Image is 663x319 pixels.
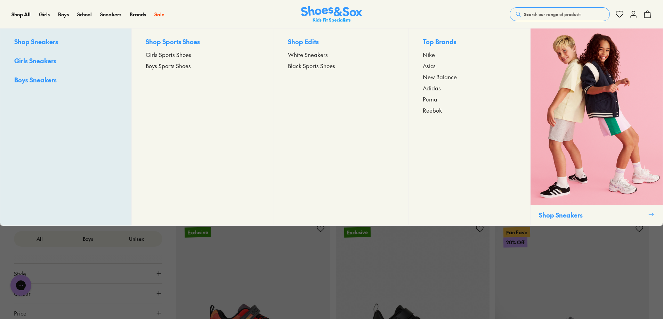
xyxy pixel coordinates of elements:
[423,95,437,103] span: Puma
[146,37,259,48] p: Shop Sports Shoes
[100,11,121,18] a: Sneakers
[423,73,457,81] span: New Balance
[423,50,516,59] a: Nike
[112,232,161,245] label: Unisex
[503,237,527,248] p: 20% Off
[288,37,395,48] p: Shop Edits
[14,269,26,278] span: Style
[423,50,435,59] span: Nike
[64,232,113,245] label: Boys
[14,284,162,303] button: Colour
[423,62,436,70] span: Asics
[423,62,516,70] a: Asics
[531,28,663,205] img: SNS_WEBASSETS_CollectionHero_1280x1600_5.png
[77,11,92,18] a: School
[344,227,370,237] p: Exclusive
[14,37,118,48] a: Shop Sneakers
[14,56,118,67] a: Girls Sneakers
[530,28,663,226] a: Shop Sneakers
[146,62,191,70] span: Boys Sports Shoes
[15,232,64,245] label: All
[301,6,362,23] a: Shoes & Sox
[11,11,31,18] a: Shop All
[288,62,335,70] span: Black Sports Shoes
[130,11,146,18] a: Brands
[503,227,530,237] p: Fan Fave
[524,11,581,17] span: Search our range of products
[288,50,395,59] a: White Sneakers
[510,7,610,21] button: Search our range of products
[423,106,516,114] a: Reebok
[146,50,191,59] span: Girls Sports Shoes
[301,6,362,23] img: SNS_Logo_Responsive.svg
[423,95,516,103] a: Puma
[288,50,328,59] span: White Sneakers
[14,75,118,86] a: Boys Sneakers
[423,106,442,114] span: Reebok
[423,37,516,48] p: Top Brands
[39,11,50,18] a: Girls
[14,264,162,283] button: Style
[423,84,441,92] span: Adidas
[58,11,69,18] a: Boys
[154,11,164,18] a: Sale
[288,62,395,70] a: Black Sports Shoes
[14,37,58,46] span: Shop Sneakers
[146,62,259,70] a: Boys Sports Shoes
[423,73,516,81] a: New Balance
[184,227,211,238] p: Exclusive
[7,272,35,298] iframe: Gorgias live chat messenger
[14,75,57,84] span: Boys Sneakers
[14,309,26,317] span: Price
[146,50,259,59] a: Girls Sports Shoes
[14,56,56,65] span: Girls Sneakers
[539,210,645,220] p: Shop Sneakers
[423,84,516,92] a: Adidas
